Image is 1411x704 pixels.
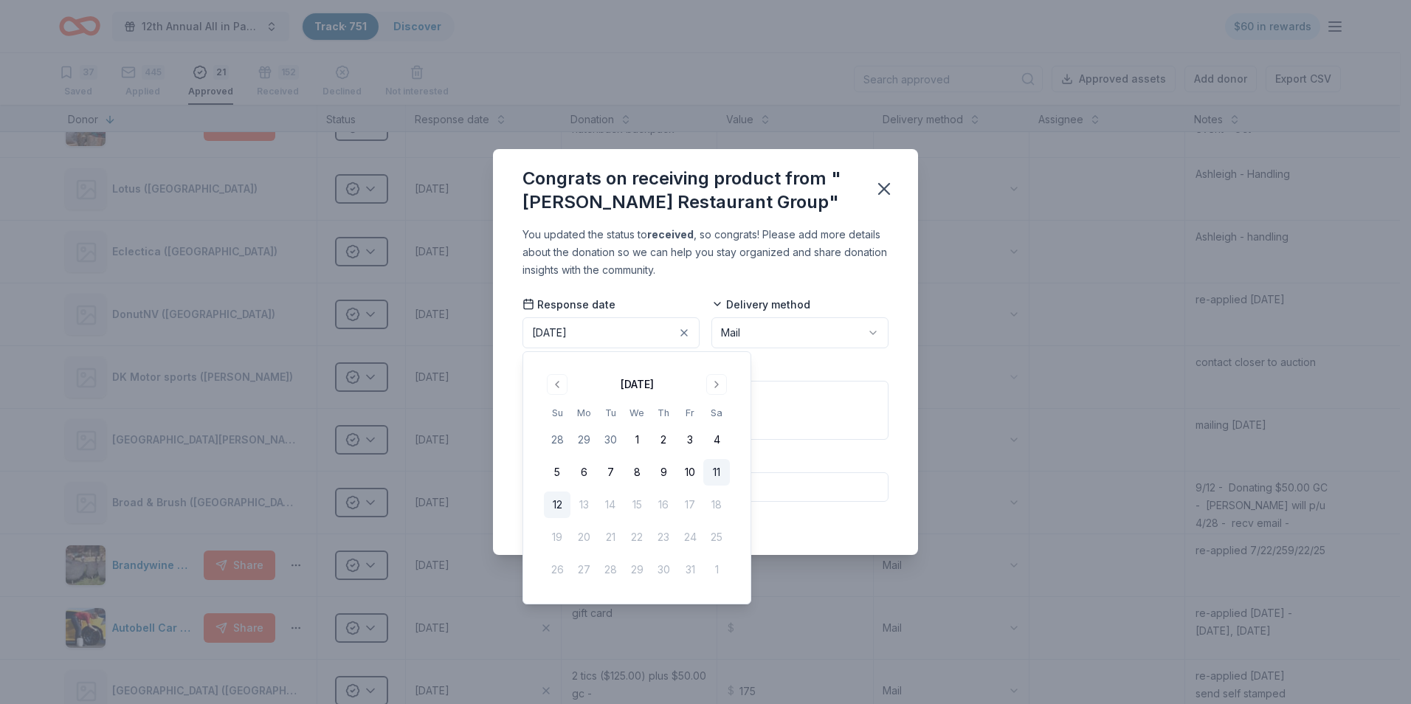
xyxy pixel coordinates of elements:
button: [DATE] [522,317,700,348]
button: 30 [597,427,624,453]
button: 5 [544,459,570,486]
div: Congrats on receiving product from "[PERSON_NAME] Restaurant Group" [522,167,856,214]
th: Saturday [703,405,730,421]
div: [DATE] [532,324,567,342]
b: received [647,228,694,241]
button: 28 [544,427,570,453]
button: 8 [624,459,650,486]
button: 7 [597,459,624,486]
span: Response date [522,297,615,312]
button: Go to next month [706,374,727,395]
div: [DATE] [621,376,654,393]
button: 6 [570,459,597,486]
button: 29 [570,427,597,453]
th: Sunday [544,405,570,421]
button: 3 [677,427,703,453]
th: Wednesday [624,405,650,421]
button: 4 [703,427,730,453]
div: You updated the status to , so congrats! Please add more details about the donation so we can hel... [522,226,889,279]
button: Go to previous month [547,374,567,395]
span: Delivery method [711,297,810,312]
button: 9 [650,459,677,486]
th: Friday [677,405,703,421]
button: 2 [650,427,677,453]
th: Tuesday [597,405,624,421]
button: 10 [677,459,703,486]
th: Monday [570,405,597,421]
button: 1 [624,427,650,453]
th: Thursday [650,405,677,421]
button: 12 [544,491,570,518]
button: 11 [703,459,730,486]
